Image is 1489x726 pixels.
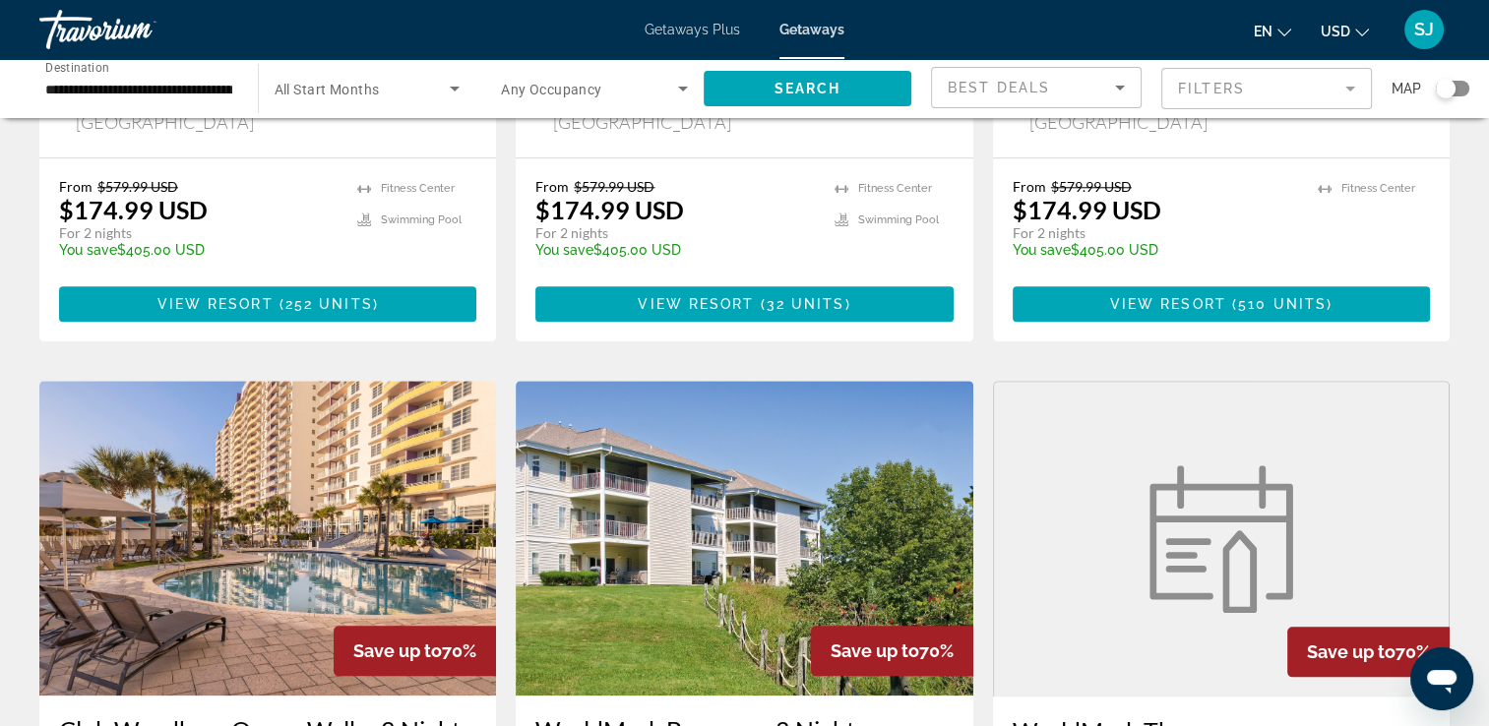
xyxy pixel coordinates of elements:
[59,178,93,195] span: From
[1307,641,1396,662] span: Save up to
[535,224,814,242] p: For 2 nights
[1398,9,1450,50] button: User Menu
[638,296,754,312] span: View Resort
[39,381,496,696] img: 5998O01X.jpg
[574,178,654,195] span: $579.99 USD
[645,22,740,37] a: Getaways Plus
[1321,17,1369,45] button: Change currency
[1321,24,1350,39] span: USD
[774,81,840,96] span: Search
[1013,286,1430,322] button: View Resort(510 units)
[1051,178,1132,195] span: $579.99 USD
[59,242,338,258] p: $405.00 USD
[858,213,939,226] span: Swimming Pool
[1392,75,1421,102] span: Map
[97,178,178,195] span: $579.99 USD
[1287,627,1450,677] div: 70%
[334,626,496,676] div: 70%
[535,195,684,224] p: $174.99 USD
[501,82,602,97] span: Any Occupancy
[1341,182,1415,195] span: Fitness Center
[779,22,844,37] a: Getaways
[535,286,953,322] button: View Resort(32 units)
[811,626,973,676] div: 70%
[535,242,593,258] span: You save
[754,296,850,312] span: ( )
[285,296,373,312] span: 252 units
[1013,242,1071,258] span: You save
[59,242,117,258] span: You save
[59,224,338,242] p: For 2 nights
[767,296,845,312] span: 32 units
[1138,465,1305,613] img: week.svg
[704,71,912,106] button: Search
[1410,647,1473,710] iframe: Button to launch messaging window
[275,82,380,97] span: All Start Months
[1013,242,1298,258] p: $405.00 USD
[156,296,273,312] span: View Resort
[1226,296,1333,312] span: ( )
[948,76,1125,99] mat-select: Sort by
[1254,24,1272,39] span: en
[831,640,919,661] span: Save up to
[858,182,932,195] span: Fitness Center
[1161,67,1372,110] button: Filter
[45,60,109,74] span: Destination
[381,182,455,195] span: Fitness Center
[39,4,236,55] a: Travorium
[535,242,814,258] p: $405.00 USD
[381,213,462,226] span: Swimming Pool
[1254,17,1291,45] button: Change language
[1013,178,1046,195] span: From
[1414,20,1434,39] span: SJ
[1013,224,1298,242] p: For 2 nights
[59,286,476,322] button: View Resort(252 units)
[1238,296,1327,312] span: 510 units
[353,640,442,661] span: Save up to
[1013,195,1161,224] p: $174.99 USD
[948,80,1050,95] span: Best Deals
[535,178,569,195] span: From
[274,296,379,312] span: ( )
[1110,296,1226,312] span: View Resort
[516,381,972,696] img: 6385E01X.jpg
[59,195,208,224] p: $174.99 USD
